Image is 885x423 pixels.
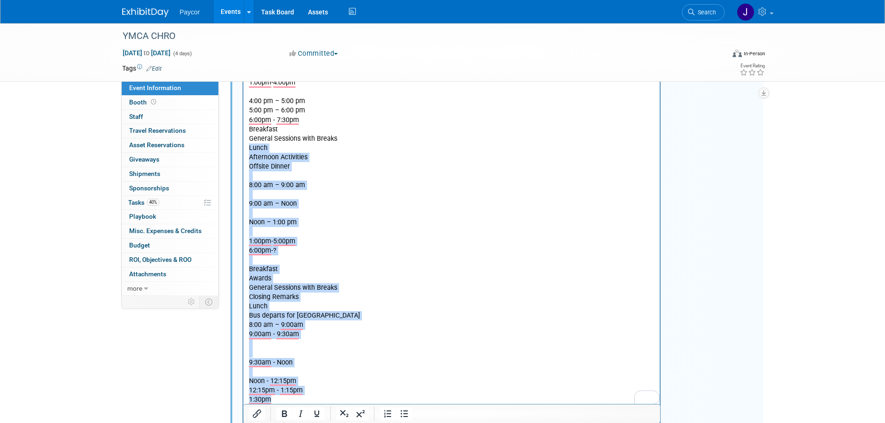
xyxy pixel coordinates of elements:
img: ExhibitDay [122,8,169,17]
span: Tasks [128,199,159,206]
a: Attachments [122,267,218,281]
td: Personalize Event Tab Strip [184,296,200,308]
img: Jenny Campbell [737,3,754,21]
a: Search [682,4,725,20]
span: Staff [129,113,143,120]
span: ROI, Objectives & ROO [129,256,191,263]
img: Format-Inperson.png [733,50,742,57]
a: Budget [122,239,218,253]
span: Travel Reservations [129,127,186,134]
span: (4 days) [172,51,192,57]
span: Search [695,9,716,16]
a: ROI, Objectives & ROO [122,253,218,267]
span: Shipments [129,170,160,177]
span: Asset Reservations [129,141,184,149]
a: Giveaways [122,153,218,167]
span: to [142,49,151,57]
div: Event Rating [740,64,765,68]
a: Shipments [122,167,218,181]
a: Sponsorships [122,182,218,195]
a: Travel Reservations [122,124,218,138]
span: more [127,285,142,292]
span: Booth [129,98,158,106]
span: Attachments [129,270,166,278]
button: Committed [286,49,341,59]
td: Toggle Event Tabs [199,296,218,308]
a: Playbook [122,210,218,224]
span: Giveaways [129,156,159,163]
a: Misc. Expenses & Credits [122,224,218,238]
span: Misc. Expenses & Credits [129,227,202,234]
td: Tags [122,64,162,73]
a: Asset Reservations [122,138,218,152]
a: Edit [146,65,162,72]
a: Tasks40% [122,196,218,210]
span: Sponsorships [129,184,169,192]
a: Staff [122,110,218,124]
span: 40% [147,199,159,206]
div: YMCA CHRO [119,28,711,45]
a: Event Information [122,81,218,95]
span: [DATE] [DATE] [122,49,171,57]
span: Playbook [129,213,156,220]
div: In-Person [743,50,765,57]
span: Paycor [180,8,200,16]
a: Booth [122,96,218,110]
span: Booth not reserved yet [149,98,158,105]
span: Event Information [129,84,181,91]
span: Budget [129,241,150,249]
div: Event Format [670,48,766,62]
a: more [122,282,218,296]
